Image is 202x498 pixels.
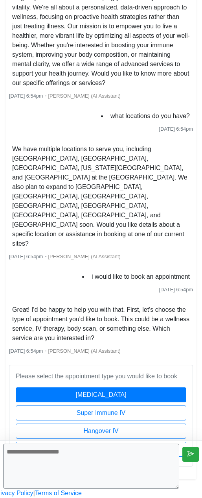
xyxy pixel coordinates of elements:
[9,254,43,259] span: [DATE] 6:54pm
[9,348,121,354] small: ・
[9,254,121,259] small: ・
[107,110,193,122] li: what locations do you have?
[9,93,121,99] small: ・
[16,372,186,381] p: Please select the appointment type you would like to book
[16,387,186,402] button: [MEDICAL_DATA]
[16,405,186,420] button: Super Immune IV
[9,348,43,354] span: [DATE] 6:54pm
[159,287,193,293] span: [DATE] 6:54pm
[159,126,193,132] span: [DATE] 6:54pm
[48,348,121,354] span: [PERSON_NAME] (AI Assistant)
[48,254,121,259] span: [PERSON_NAME] (AI Assistant)
[9,93,43,99] span: [DATE] 6:54pm
[9,143,193,250] li: We have multiple locations to serve you, including [GEOGRAPHIC_DATA], [GEOGRAPHIC_DATA], [GEOGRAP...
[16,424,186,439] button: Hangover IV
[48,93,121,99] span: [PERSON_NAME] (AI Assistant)
[88,270,193,283] li: i would like to book an appointment
[9,304,193,344] li: Great! I'd be happy to help you with that. First, let's choose the type of appointment you'd like...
